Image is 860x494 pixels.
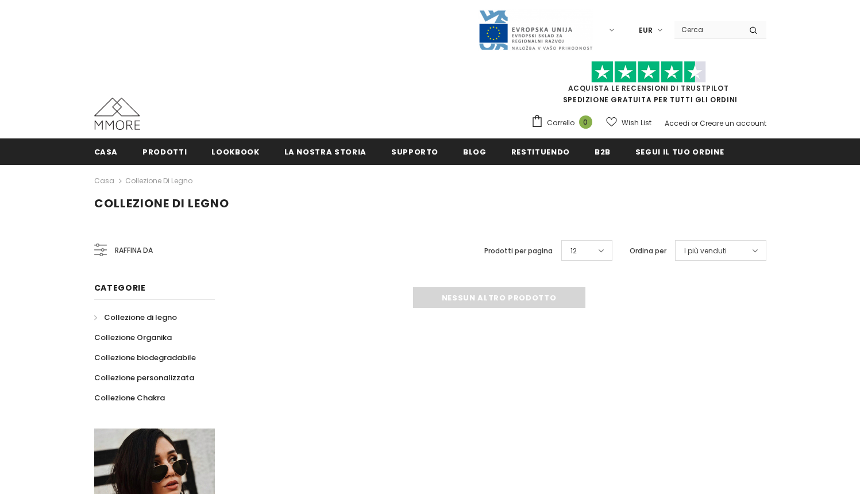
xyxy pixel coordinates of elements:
[595,146,611,157] span: B2B
[284,146,367,157] span: La nostra storia
[94,98,140,130] img: Casi MMORE
[570,245,577,257] span: 12
[94,368,194,388] a: Collezione personalizzata
[211,138,259,164] a: Lookbook
[511,146,570,157] span: Restituendo
[391,138,438,164] a: supporto
[691,118,698,128] span: or
[94,174,114,188] a: Casa
[94,195,229,211] span: Collezione di legno
[115,244,153,257] span: Raffina da
[665,118,689,128] a: Accedi
[94,388,165,408] a: Collezione Chakra
[142,146,187,157] span: Prodotti
[478,9,593,51] img: Javni Razpis
[531,114,598,132] a: Carrello 0
[568,83,729,93] a: Acquista le recensioni di TrustPilot
[94,372,194,383] span: Collezione personalizzata
[622,117,651,129] span: Wish List
[684,245,727,257] span: I più venduti
[142,138,187,164] a: Prodotti
[511,138,570,164] a: Restituendo
[547,117,574,129] span: Carrello
[700,118,766,128] a: Creare un account
[463,146,487,157] span: Blog
[531,66,766,105] span: SPEDIZIONE GRATUITA PER TUTTI GLI ORDINI
[94,307,177,327] a: Collezione di legno
[484,245,553,257] label: Prodotti per pagina
[463,138,487,164] a: Blog
[630,245,666,257] label: Ordina per
[595,138,611,164] a: B2B
[211,146,259,157] span: Lookbook
[284,138,367,164] a: La nostra storia
[104,312,177,323] span: Collezione di legno
[94,332,172,343] span: Collezione Organika
[94,138,118,164] a: Casa
[125,176,192,186] a: Collezione di legno
[391,146,438,157] span: supporto
[94,282,146,294] span: Categorie
[94,348,196,368] a: Collezione biodegradabile
[591,61,706,83] img: Fidati di Pilot Stars
[579,115,592,129] span: 0
[635,146,724,157] span: Segui il tuo ordine
[606,113,651,133] a: Wish List
[94,352,196,363] span: Collezione biodegradabile
[94,327,172,348] a: Collezione Organika
[674,21,741,38] input: Search Site
[94,392,165,403] span: Collezione Chakra
[639,25,653,36] span: EUR
[478,25,593,34] a: Javni Razpis
[635,138,724,164] a: Segui il tuo ordine
[94,146,118,157] span: Casa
